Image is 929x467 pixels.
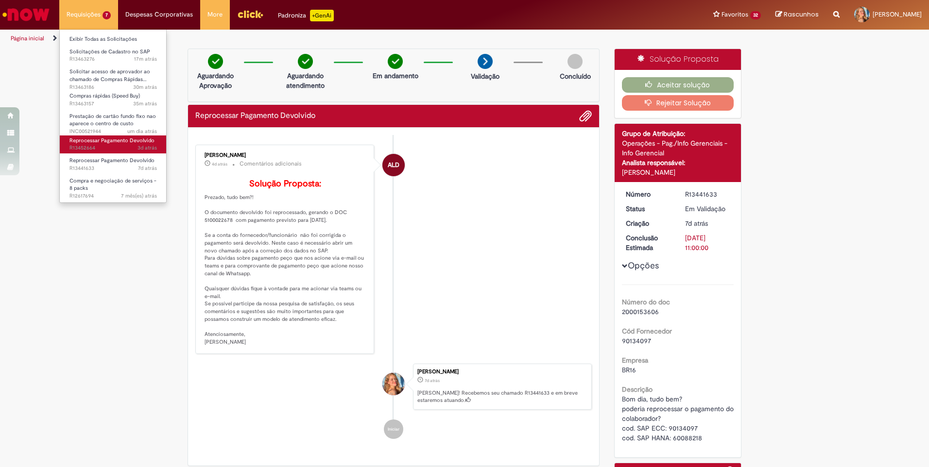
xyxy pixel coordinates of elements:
[60,155,167,173] a: Aberto R13441633 : Reprocessar Pagamento Devolvido
[195,135,592,449] ul: Histórico de tíquete
[622,395,736,442] span: Bom dia, tudo bem? poderia reprocessar o pagamento do colaborador? cod. SAP ECC: 90134097 cod. SA...
[69,128,157,135] span: INC00521944
[622,336,651,345] span: 90134097
[205,152,366,158] div: [PERSON_NAME]
[619,218,678,228] dt: Criação
[622,298,670,306] b: Número do doc
[69,192,157,200] span: R12617694
[622,129,734,138] div: Grupo de Atribuição:
[685,204,730,214] div: Em Validação
[873,10,922,18] span: [PERSON_NAME]
[69,55,157,63] span: R13463276
[69,113,156,128] span: Prestação de cartão fundo fixo nao aparece o centro de custo
[133,100,157,107] span: 35m atrás
[207,10,223,19] span: More
[60,34,167,45] a: Exibir Todas as Solicitações
[722,10,748,19] span: Favoritos
[282,71,329,90] p: Aguardando atendimento
[192,71,239,90] p: Aguardando Aprovação
[298,54,313,69] img: check-circle-green.png
[478,54,493,69] img: arrow-next.png
[622,167,734,177] div: [PERSON_NAME]
[388,153,399,177] span: ALD
[388,54,403,69] img: check-circle-green.png
[619,189,678,199] dt: Número
[278,10,334,21] div: Padroniza
[69,165,157,172] span: R13441633
[619,233,678,252] dt: Conclusão Estimada
[622,366,636,374] span: BR16
[60,91,167,109] a: Aberto R13463157 : Compras rápidas (Speed Buy)
[121,192,157,200] span: 7 mês(es) atrás
[568,54,583,69] img: img-circle-grey.png
[60,67,167,87] a: Aberto R13463186 : Solicitar acesso de aprovador ao chamado de Compras Rápidas (Speed buy)
[784,10,819,19] span: Rascunhos
[240,160,302,168] small: Comentários adicionais
[417,389,586,404] p: [PERSON_NAME]! Recebemos seu chamado R13441633 e em breve estaremos atuando.
[69,48,150,55] span: Solicitações de Cadastro no SAP
[775,10,819,19] a: Rascunhos
[310,10,334,21] p: +GenAi
[685,189,730,199] div: R13441633
[127,128,157,135] time: 28/08/2025 11:11:55
[67,10,101,19] span: Requisições
[622,77,734,93] button: Aceitar solução
[205,179,366,346] p: Prezado, tudo bem?! O documento devolvido foi reprocessado, gerando o DOC 5100022678 com pagament...
[685,233,730,252] div: [DATE] 11:00:00
[195,112,315,120] h2: Reprocessar Pagamento Devolvido Histórico de tíquete
[622,356,648,365] b: Empresa
[133,83,157,91] time: 29/08/2025 15:53:22
[1,5,51,24] img: ServiceNow
[138,165,157,172] span: 7d atrás
[69,100,157,108] span: R13463157
[560,71,591,81] p: Concluído
[382,373,405,395] div: Camila De Sousa Rodrigues
[69,92,140,100] span: Compras rápidas (Speed Buy)
[60,135,167,153] a: Aberto R13452664 : Reprocessar Pagamento Devolvido
[7,30,612,48] ul: Trilhas de página
[237,7,263,21] img: click_logo_yellow_360x200.png
[59,29,167,203] ul: Requisições
[685,219,708,228] time: 23/08/2025 08:57:44
[212,161,227,167] span: 4d atrás
[134,55,157,63] span: 17m atrás
[60,47,167,65] a: Aberto R13463276 : Solicitações de Cadastro no SAP
[195,364,592,410] li: Camila De Sousa Rodrigues
[133,83,157,91] span: 30m atrás
[622,95,734,111] button: Rejeitar Solução
[138,144,157,151] time: 27/08/2025 14:08:06
[750,11,761,19] span: 32
[615,49,741,70] div: Solução Proposta
[622,385,653,394] b: Descrição
[133,100,157,107] time: 29/08/2025 15:47:44
[417,369,586,375] div: [PERSON_NAME]
[471,71,499,81] p: Validação
[425,378,440,384] span: 7d atrás
[622,327,672,335] b: Cód Fornecedor
[69,157,155,164] span: Reprocessar Pagamento Devolvido
[208,54,223,69] img: check-circle-green.png
[125,10,193,19] span: Despesas Corporativas
[60,176,167,197] a: Aberto R12617694 : Compra e negociação de serviços - 8 packs
[69,144,157,152] span: R13452664
[619,204,678,214] dt: Status
[685,219,708,228] span: 7d atrás
[138,165,157,172] time: 23/08/2025 08:57:46
[622,138,734,158] div: Operações - Pag./Info Gerenciais - Info Gerencial
[425,378,440,384] time: 23/08/2025 08:57:44
[60,111,167,132] a: Aberto INC00521944 : Prestação de cartão fundo fixo nao aparece o centro de custo
[103,11,111,19] span: 7
[134,55,157,63] time: 29/08/2025 16:06:00
[69,68,150,83] span: Solicitar acesso de aprovador ao chamado de Compras Rápidas…
[579,110,592,122] button: Adicionar anexos
[373,71,418,81] p: Em andamento
[69,83,157,91] span: R13463186
[127,128,157,135] span: um dia atrás
[69,177,156,192] span: Compra e negociação de serviços - 8 packs
[249,178,321,189] b: Solução Proposta:
[622,307,659,316] span: 2000153606
[69,137,155,144] span: Reprocessar Pagamento Devolvido
[685,218,730,228] div: 23/08/2025 08:57:44
[622,158,734,167] div: Analista responsável:
[382,154,405,176] div: Andressa Luiza Da Silva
